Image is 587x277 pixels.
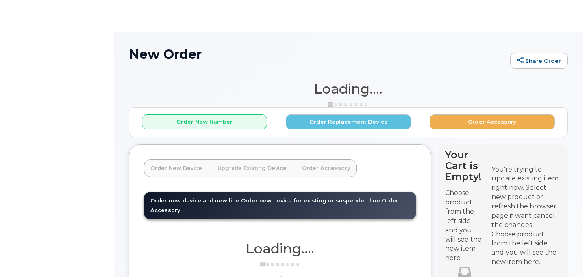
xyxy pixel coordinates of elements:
h1: Loading.... [129,82,568,96]
p: Choose product from the left side and you will see the new item here. [445,189,484,263]
h1: Loading.... [144,241,416,256]
div: Choose product from the left side and you will see the new item here. [491,230,561,267]
a: Upgrade Existing Device [211,159,293,177]
h1: New Order [129,47,506,61]
h4: Your Cart is Empty! [445,149,484,182]
img: ajax-loader-3a6953c30dc77f0bf724df975f13086db4f4c1262e45940f03d1251963f1bf2e.gif [328,101,369,107]
button: Order Replacement Device [286,114,411,129]
button: Order New Number [142,114,267,129]
span: Order new device for existing or suspended line [241,198,380,204]
a: Share Order [510,53,568,69]
span: Order new device and new line [150,198,239,204]
a: Order Accessory [296,159,357,177]
button: Order Accessory [430,114,555,129]
img: ajax-loader-3a6953c30dc77f0bf724df975f13086db4f4c1262e45940f03d1251963f1bf2e.gif [260,261,300,267]
div: You're trying to update existing item right now. Select new product or refresh the browser page i... [491,165,561,230]
a: Order New Device [144,159,209,177]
